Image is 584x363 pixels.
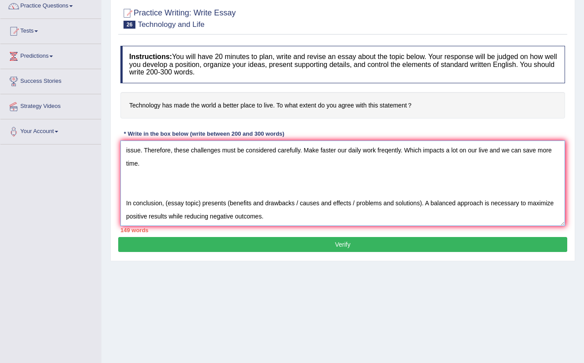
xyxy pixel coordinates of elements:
small: Technology and Life [138,20,204,29]
h4: Technology has made the world a better place to live. To what extent do you agree with this state... [120,92,565,119]
div: 149 words [120,226,565,234]
a: Predictions [0,44,101,66]
span: 26 [124,21,135,29]
button: Verify [118,237,567,252]
a: Your Account [0,119,101,141]
a: Tests [0,19,101,41]
div: * Write in the box below (write between 200 and 300 words) [120,130,288,138]
a: Strategy Videos [0,94,101,116]
a: Success Stories [0,69,101,91]
h2: Practice Writing: Write Essay [120,7,236,29]
h4: You will have 20 minutes to plan, write and revise an essay about the topic below. Your response ... [120,46,565,83]
b: Instructions: [129,53,172,60]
